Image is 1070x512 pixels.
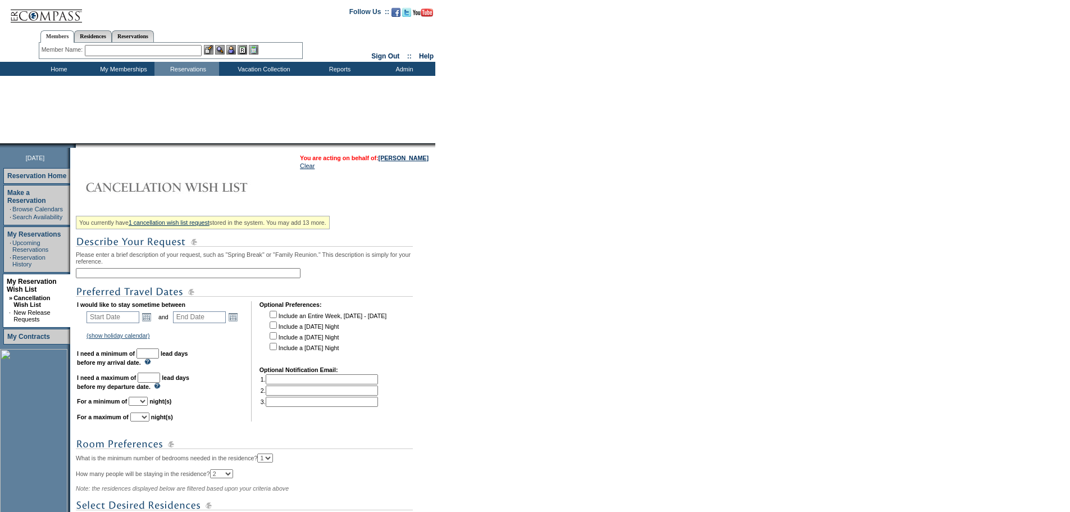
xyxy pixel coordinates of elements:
span: You are acting on behalf of: [300,155,429,161]
td: and [157,309,170,325]
td: · [10,214,11,220]
input: Date format: M/D/Y. Shortcut keys: [T] for Today. [UP] or [.] for Next Day. [DOWN] or [,] for Pre... [173,311,226,323]
td: 2. [261,386,378,396]
img: Subscribe to our YouTube Channel [413,8,433,17]
a: Members [40,30,75,43]
td: Reservations [154,62,219,76]
div: You currently have stored in the system. You may add 13 more. [76,216,330,229]
td: Home [25,62,90,76]
b: For a minimum of [77,398,127,405]
a: Upcoming Reservations [12,239,48,253]
a: Cancellation Wish List [13,294,50,308]
input: Date format: M/D/Y. Shortcut keys: [T] for Today. [UP] or [.] for Next Day. [DOWN] or [,] for Pre... [86,311,139,323]
div: Member Name: [42,45,85,55]
b: For a maximum of [77,414,129,420]
img: Reservations [238,45,247,55]
a: My Contracts [7,333,50,341]
td: · [10,206,11,212]
b: lead days before my departure date. [77,374,189,390]
td: Follow Us :: [349,7,389,20]
a: Make a Reservation [7,189,46,205]
span: :: [407,52,412,60]
img: b_calculator.gif [249,45,258,55]
b: Optional Notification Email: [259,366,338,373]
img: blank.gif [76,143,77,148]
img: Impersonate [226,45,236,55]
a: Reservation Home [7,172,66,180]
b: I need a minimum of [77,350,135,357]
b: night(s) [149,398,171,405]
a: Browse Calendars [12,206,63,212]
td: 1. [261,374,378,384]
td: 3. [261,397,378,407]
img: b_edit.gif [204,45,213,55]
a: Follow us on Twitter [402,11,411,18]
b: Optional Preferences: [259,301,322,308]
img: Follow us on Twitter [402,8,411,17]
a: Reservations [112,30,154,42]
td: Admin [371,62,435,76]
a: 1 cancellation wish list request [129,219,210,226]
a: Search Availability [12,214,62,220]
img: questionMark_lightBlue.gif [144,359,151,365]
a: Help [419,52,434,60]
a: Sign Out [371,52,399,60]
img: Become our fan on Facebook [391,8,400,17]
img: Cancellation Wish List [76,176,300,198]
a: [PERSON_NAME] [379,155,429,161]
b: I would like to stay sometime between [77,301,185,308]
a: Clear [300,162,315,169]
td: Include an Entire Week, [DATE] - [DATE] Include a [DATE] Night Include a [DATE] Night Include a [... [267,309,386,359]
a: My Reservations [7,230,61,238]
span: Note: the residences displayed below are filtered based upon your criteria above [76,485,289,492]
td: Vacation Collection [219,62,306,76]
a: New Release Requests [13,309,50,323]
td: · [10,239,11,253]
span: [DATE] [26,155,45,161]
a: Open the calendar popup. [140,311,153,323]
a: My Reservation Wish List [7,278,57,293]
td: · [10,254,11,268]
b: » [9,294,12,301]
a: Residences [74,30,112,42]
a: Become our fan on Facebook [391,11,400,18]
img: subTtlRoomPreferences.gif [76,437,413,451]
td: Reports [306,62,371,76]
a: Reservation History [12,254,45,268]
a: Subscribe to our YouTube Channel [413,11,433,18]
b: lead days before my arrival date. [77,350,188,366]
td: · [9,309,12,323]
img: promoShadowLeftCorner.gif [72,143,76,148]
b: I need a maximum of [77,374,136,381]
a: (show holiday calendar) [86,332,150,339]
td: My Memberships [90,62,154,76]
a: Open the calendar popup. [227,311,239,323]
img: View [215,45,225,55]
b: night(s) [151,414,173,420]
img: questionMark_lightBlue.gif [154,383,161,389]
